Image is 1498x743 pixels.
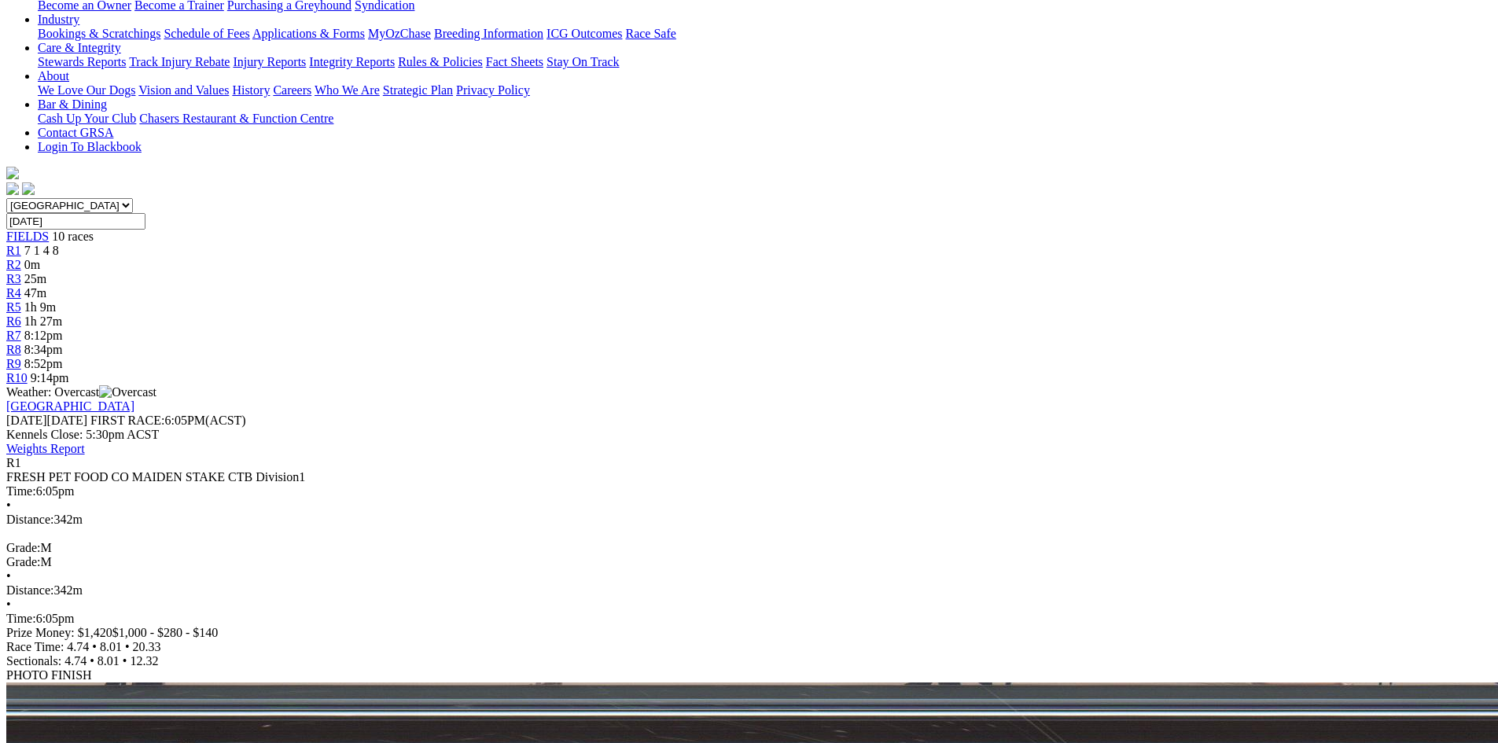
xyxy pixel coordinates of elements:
[129,55,230,68] a: Track Injury Rebate
[38,41,121,54] a: Care & Integrity
[6,258,21,271] a: R2
[6,182,19,195] img: facebook.svg
[252,27,365,40] a: Applications & Forms
[52,230,94,243] span: 10 races
[67,640,89,653] span: 4.74
[368,27,431,40] a: MyOzChase
[6,498,11,512] span: •
[6,399,134,413] a: [GEOGRAPHIC_DATA]
[6,484,36,498] span: Time:
[456,83,530,97] a: Privacy Policy
[24,286,46,300] span: 47m
[6,555,41,568] span: Grade:
[6,470,1492,484] div: FRESH PET FOOD CO MAIDEN STAKE CTB Division1
[138,83,229,97] a: Vision and Values
[38,27,160,40] a: Bookings & Scratchings
[164,27,249,40] a: Schedule of Fees
[6,598,11,611] span: •
[6,357,21,370] a: R9
[309,55,395,68] a: Integrity Reports
[232,83,270,97] a: History
[6,414,47,427] span: [DATE]
[64,654,86,668] span: 4.74
[98,654,120,668] span: 8.01
[6,286,21,300] a: R4
[6,583,53,597] span: Distance:
[38,140,142,153] a: Login To Blackbook
[31,371,69,384] span: 9:14pm
[125,640,130,653] span: •
[24,329,63,342] span: 8:12pm
[38,27,1492,41] div: Industry
[6,414,87,427] span: [DATE]
[233,55,306,68] a: Injury Reports
[6,230,49,243] a: FIELDS
[6,428,1492,442] div: Kennels Close: 5:30pm ACST
[139,112,333,125] a: Chasers Restaurant & Function Centre
[6,654,61,668] span: Sectionals:
[6,612,1492,626] div: 6:05pm
[90,414,164,427] span: FIRST RACE:
[6,541,1492,555] div: M
[38,55,1492,69] div: Care & Integrity
[6,371,28,384] a: R10
[38,83,1492,97] div: About
[6,314,21,328] span: R6
[100,640,122,653] span: 8.01
[112,626,219,639] span: $1,000 - $280 - $140
[90,414,246,427] span: 6:05PM(ACST)
[547,27,622,40] a: ICG Outcomes
[6,272,21,285] a: R3
[24,258,40,271] span: 0m
[24,300,56,314] span: 1h 9m
[398,55,483,68] a: Rules & Policies
[38,126,113,139] a: Contact GRSA
[22,182,35,195] img: twitter.svg
[6,442,85,455] a: Weights Report
[6,329,21,342] a: R7
[38,112,1492,126] div: Bar & Dining
[38,13,79,26] a: Industry
[24,314,62,328] span: 1h 27m
[24,272,46,285] span: 25m
[6,583,1492,598] div: 342m
[38,55,126,68] a: Stewards Reports
[6,484,1492,498] div: 6:05pm
[6,385,156,399] span: Weather: Overcast
[6,612,36,625] span: Time:
[6,343,21,356] a: R8
[38,97,107,111] a: Bar & Dining
[6,513,53,526] span: Distance:
[6,244,21,257] a: R1
[315,83,380,97] a: Who We Are
[383,83,453,97] a: Strategic Plan
[99,385,156,399] img: Overcast
[90,654,94,668] span: •
[6,569,11,583] span: •
[6,640,64,653] span: Race Time:
[24,357,63,370] span: 8:52pm
[133,640,161,653] span: 20.33
[38,83,135,97] a: We Love Our Dogs
[6,555,1492,569] div: M
[6,300,21,314] a: R5
[6,456,21,469] span: R1
[625,27,675,40] a: Race Safe
[434,27,543,40] a: Breeding Information
[486,55,543,68] a: Fact Sheets
[6,626,1492,640] div: Prize Money: $1,420
[24,343,63,356] span: 8:34pm
[6,541,41,554] span: Grade:
[547,55,619,68] a: Stay On Track
[6,668,92,682] span: PHOTO FINISH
